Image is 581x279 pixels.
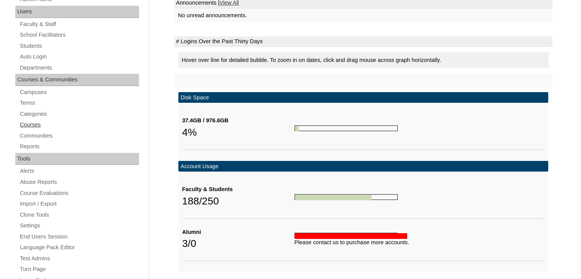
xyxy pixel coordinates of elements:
[19,199,139,209] a: Import / Export
[19,243,139,252] a: Language Pack Editor
[178,92,548,103] td: Disk Space
[19,41,139,51] a: Students
[182,185,295,193] div: Faculty & Students
[174,36,552,47] td: # Logins Over the Past Thirty Days
[19,19,139,29] a: Faculty & Staff
[19,131,139,141] a: Communities
[19,254,139,263] a: Test Admins
[19,120,139,130] a: Courses
[182,236,295,251] div: 3/0
[19,166,139,176] a: Alerts
[19,98,139,108] a: Terms
[19,210,139,220] a: Clone Tools
[182,228,295,236] div: Alumni
[19,232,139,242] a: End Users Session
[19,30,139,40] a: School Facilitators
[15,74,139,86] div: Courses & Communities
[19,109,139,119] a: Categories
[15,6,139,18] div: Users
[19,188,139,198] a: Course Evaluations
[178,161,548,172] td: Account Usage
[174,8,552,23] td: No unread announcements.
[182,125,295,140] div: 4%
[19,88,139,97] a: Campuses
[295,238,544,247] div: Please contact us to purchase more accounts.
[15,153,139,165] div: Tools
[19,177,139,187] a: Abuse Reports
[182,193,295,209] div: 188/250
[19,221,139,230] a: Settings
[19,142,139,151] a: Reports
[19,63,139,73] a: Departments
[19,52,139,62] a: Auto Login
[182,117,295,125] div: 37.4GB / 976.6GB
[19,264,139,274] a: Turn Page
[178,52,549,68] div: Hover over line for detailed bubble. To zoom in on dates, click and drag mouse across graph horiz...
